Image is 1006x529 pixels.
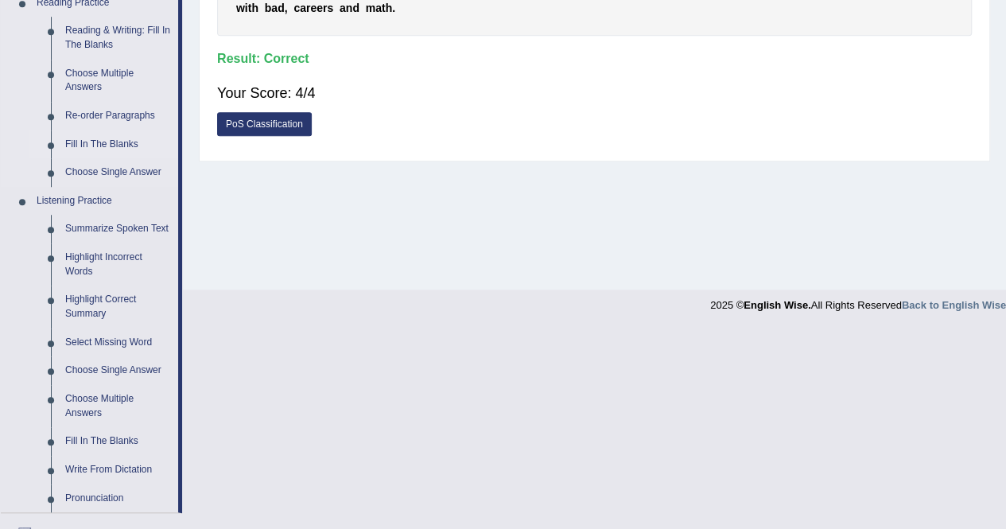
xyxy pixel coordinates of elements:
b: r [306,2,310,14]
b: . [392,2,395,14]
a: Choose Single Answer [58,356,178,385]
b: w [236,2,245,14]
b: t [382,2,386,14]
b: b [265,2,272,14]
a: PoS Classification [217,112,312,136]
b: m [366,2,375,14]
a: Fill In The Blanks [58,130,178,159]
b: r [323,2,327,14]
b: c [293,2,300,14]
div: Your Score: 4/4 [217,74,972,112]
b: a [271,2,278,14]
a: Choose Single Answer [58,158,178,187]
h4: Result: [217,52,972,66]
a: Re-order Paragraphs [58,102,178,130]
b: a [300,2,306,14]
a: Choose Multiple Answers [58,60,178,102]
a: Summarize Spoken Text [58,215,178,243]
a: Pronunciation [58,484,178,513]
a: Write From Dictation [58,456,178,484]
b: e [310,2,317,14]
div: 2025 © All Rights Reserved [710,290,1006,313]
b: d [278,2,285,14]
a: Choose Multiple Answers [58,385,178,427]
a: Listening Practice [29,187,178,216]
b: i [245,2,248,14]
a: Back to English Wise [902,299,1006,311]
b: e [317,2,323,14]
b: a [340,2,346,14]
b: n [346,2,353,14]
b: , [285,2,288,14]
b: h [386,2,393,14]
strong: English Wise. [744,299,810,311]
b: s [327,2,333,14]
a: Reading & Writing: Fill In The Blanks [58,17,178,59]
a: Highlight Incorrect Words [58,243,178,286]
a: Select Missing Word [58,329,178,357]
b: h [251,2,258,14]
a: Highlight Correct Summary [58,286,178,328]
b: a [375,2,382,14]
a: Fill In The Blanks [58,427,178,456]
b: d [352,2,359,14]
b: t [248,2,252,14]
